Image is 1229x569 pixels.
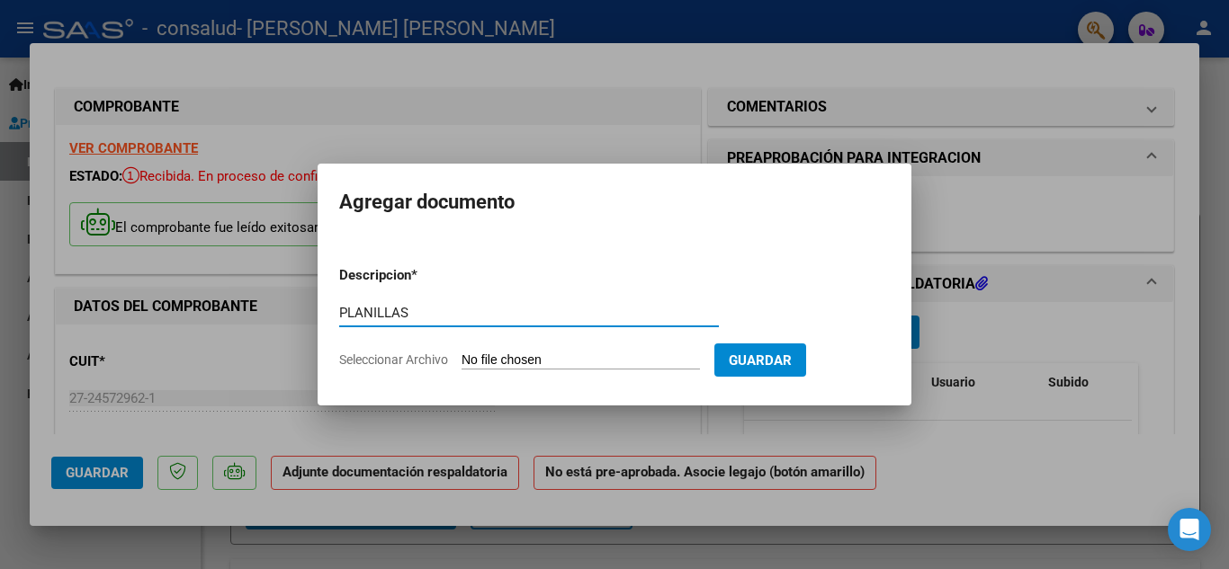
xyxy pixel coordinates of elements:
[729,352,792,369] span: Guardar
[339,185,890,219] h2: Agregar documento
[339,265,505,286] p: Descripcion
[339,352,448,367] span: Seleccionar Archivo
[714,343,806,377] button: Guardar
[1168,508,1211,551] div: Open Intercom Messenger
